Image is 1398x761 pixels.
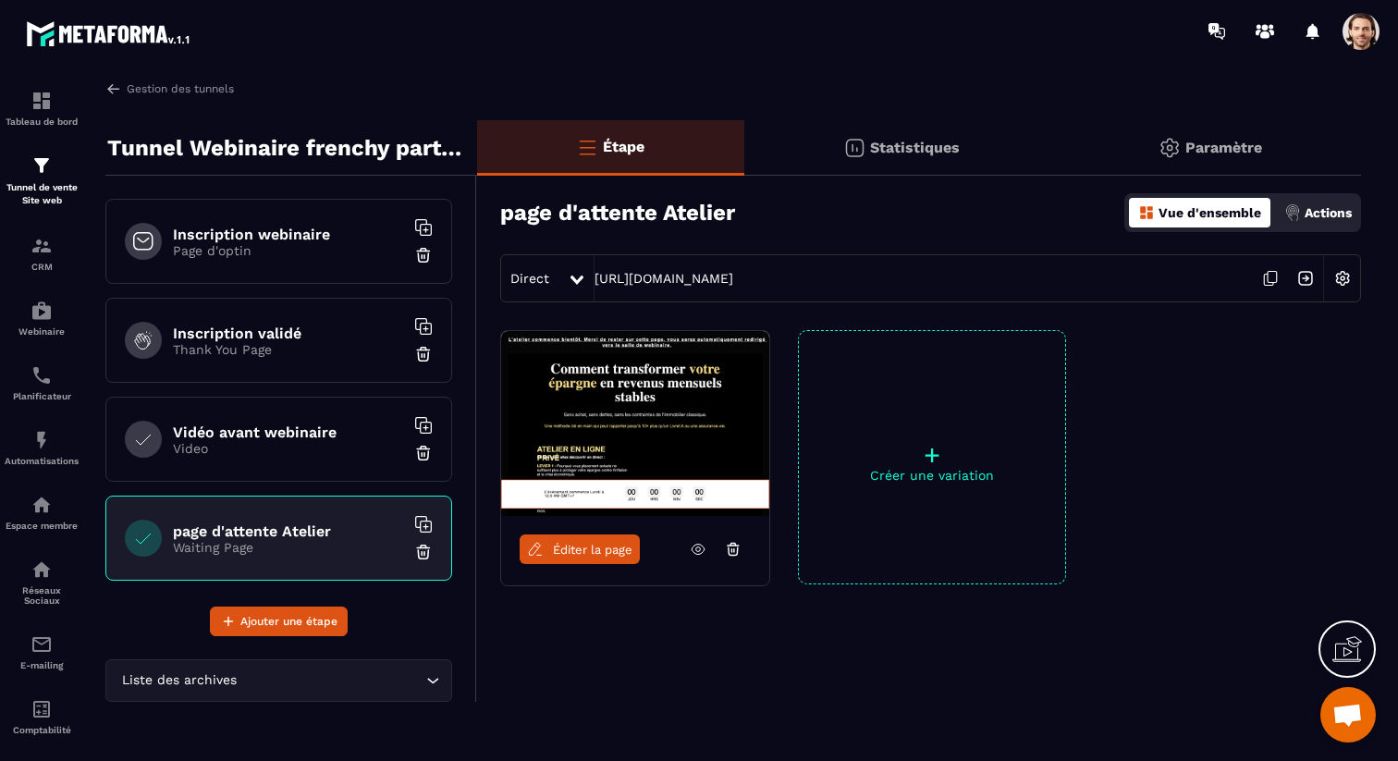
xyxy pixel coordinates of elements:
[1325,261,1360,296] img: setting-w.858f3a88.svg
[173,423,404,441] h6: Vidéo avant webinaire
[105,80,122,97] img: arrow
[31,633,53,656] img: email
[1159,137,1181,159] img: setting-gr.5f69749f.svg
[5,660,79,670] p: E-mailing
[5,350,79,415] a: schedulerschedulerPlanificateur
[520,534,640,564] a: Éditer la page
[31,300,53,322] img: automations
[105,659,452,702] div: Search for option
[5,391,79,401] p: Planificateur
[5,456,79,466] p: Automatisations
[1159,205,1261,220] p: Vue d'ensemble
[843,137,865,159] img: stats.20deebd0.svg
[173,243,404,258] p: Page d'optin
[210,607,348,636] button: Ajouter une étape
[5,76,79,141] a: formationformationTableau de bord
[31,558,53,581] img: social-network
[1305,205,1352,220] p: Actions
[31,90,53,112] img: formation
[1320,687,1376,743] div: Ouvrir le chat
[240,612,337,631] span: Ajouter une étape
[173,441,404,456] p: Video
[173,522,404,540] h6: page d'attente Atelier
[414,543,433,561] img: trash
[117,670,240,691] span: Liste des archives
[799,442,1065,468] p: +
[173,540,404,555] p: Waiting Page
[173,325,404,342] h6: Inscription validé
[5,181,79,207] p: Tunnel de vente Site web
[553,543,632,557] span: Éditer la page
[31,235,53,257] img: formation
[5,326,79,337] p: Webinaire
[414,246,433,264] img: trash
[5,725,79,735] p: Comptabilité
[603,138,644,155] p: Étape
[595,271,733,286] a: [URL][DOMAIN_NAME]
[5,521,79,531] p: Espace membre
[31,364,53,387] img: scheduler
[1138,204,1155,221] img: dashboard-orange.40269519.svg
[5,262,79,272] p: CRM
[31,698,53,720] img: accountant
[414,345,433,363] img: trash
[105,80,234,97] a: Gestion des tunnels
[414,444,433,462] img: trash
[501,331,769,516] img: image
[510,271,549,286] span: Direct
[5,221,79,286] a: formationformationCRM
[5,620,79,684] a: emailemailE-mailing
[240,670,422,691] input: Search for option
[5,585,79,606] p: Réseaux Sociaux
[5,117,79,127] p: Tableau de bord
[31,154,53,177] img: formation
[5,415,79,480] a: automationsautomationsAutomatisations
[870,139,960,156] p: Statistiques
[1288,261,1323,296] img: arrow-next.bcc2205e.svg
[5,141,79,221] a: formationformationTunnel de vente Site web
[500,200,735,226] h3: page d'attente Atelier
[26,17,192,50] img: logo
[173,342,404,357] p: Thank You Page
[5,684,79,749] a: accountantaccountantComptabilité
[31,429,53,451] img: automations
[1284,204,1301,221] img: actions.d6e523a2.png
[799,468,1065,483] p: Créer une variation
[31,494,53,516] img: automations
[173,226,404,243] h6: Inscription webinaire
[107,129,463,166] p: Tunnel Webinaire frenchy partners
[5,545,79,620] a: social-networksocial-networkRéseaux Sociaux
[1185,139,1262,156] p: Paramètre
[5,480,79,545] a: automationsautomationsEspace membre
[5,286,79,350] a: automationsautomationsWebinaire
[576,136,598,158] img: bars-o.4a397970.svg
